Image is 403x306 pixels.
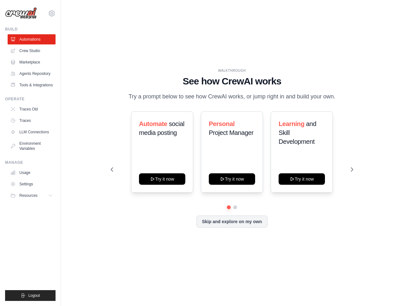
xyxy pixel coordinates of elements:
button: Logout [5,290,56,301]
a: Tools & Integrations [8,80,56,90]
a: Marketplace [8,57,56,67]
a: LLM Connections [8,127,56,137]
a: Traces [8,116,56,126]
a: Crew Studio [8,46,56,56]
div: Manage [5,160,56,165]
a: Automations [8,34,56,44]
span: and Skill Development [279,120,316,145]
span: Logout [28,293,40,298]
div: Operate [5,96,56,102]
span: Automate [139,120,167,127]
button: Try it now [209,173,255,185]
img: Logo [5,7,37,19]
button: Skip and explore on my own [196,216,267,228]
div: Build [5,27,56,32]
span: Resources [19,193,37,198]
span: Learning [279,120,304,127]
a: Environment Variables [8,138,56,154]
button: Resources [8,190,56,201]
button: Try it now [139,173,185,185]
a: Settings [8,179,56,189]
div: WALKTHROUGH [111,68,353,73]
p: Try a prompt below to see how CrewAI works, or jump right in and build your own. [125,92,339,101]
h1: See how CrewAI works [111,76,353,87]
span: Personal [209,120,235,127]
a: Agents Repository [8,69,56,79]
a: Traces Old [8,104,56,114]
a: Usage [8,168,56,178]
span: Project Manager [209,129,254,136]
button: Try it now [279,173,325,185]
